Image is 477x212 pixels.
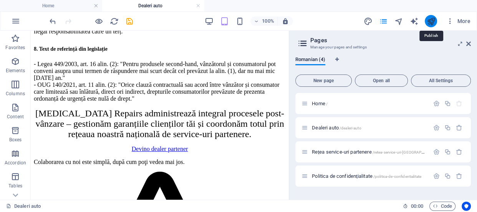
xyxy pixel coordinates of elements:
button: pages [379,17,388,26]
i: Save (Ctrl+S) [125,17,134,26]
span: /retea-service-uri-[GEOGRAPHIC_DATA] [373,150,442,154]
button: reload [109,17,119,26]
a: Click to cancel selection. Double-click to open Pages [6,202,41,211]
p: Elements [6,68,25,74]
div: Settings [433,124,440,131]
div: Duplicate [444,173,451,179]
i: Navigator [394,17,403,26]
p: Favorites [5,45,25,51]
h6: 100% [262,17,274,26]
button: text_generator [409,17,419,26]
span: : [416,203,417,209]
span: Click to open page [312,101,328,106]
div: Home/ [310,101,429,106]
div: Remove [456,124,462,131]
p: Tables [8,183,22,189]
span: Reţea service-uri partenere [312,149,441,155]
div: Settings [433,100,440,107]
div: The startpage cannot be deleted [456,100,462,107]
span: New page [299,78,348,83]
button: 100% [250,17,278,26]
span: Click to open page [312,173,421,179]
button: Code [429,202,455,211]
span: /dealeri-auto [340,126,361,130]
span: 00 00 [411,202,423,211]
button: Click here to leave preview mode and continue editing [94,17,103,26]
div: Language Tabs [295,57,471,71]
button: undo [48,17,57,26]
div: Politica de confidenţialitate/politica-de-confidentialitate [310,174,429,179]
div: Settings [433,173,440,179]
button: Usercentrics [462,202,471,211]
div: Dealeri auto/dealeri-auto [310,125,429,130]
button: publish [425,15,437,27]
h3: Manage your pages and settings [310,44,455,51]
span: Code [433,202,452,211]
p: Boxes [9,137,22,143]
i: On resize automatically adjust zoom level to fit chosen device. [282,18,289,25]
button: save [125,17,134,26]
span: Dealeri auto [312,125,361,131]
i: Undo: Change pages (Ctrl+Z) [48,17,57,26]
button: New page [295,75,352,87]
button: All Settings [411,75,471,87]
span: All Settings [414,78,467,83]
p: Content [7,114,24,120]
div: Remove [456,173,462,179]
i: AI Writer [409,17,418,26]
button: navigator [394,17,403,26]
button: design [363,17,373,26]
button: Open all [355,75,408,87]
p: Accordion [5,160,26,166]
span: Open all [358,78,404,83]
div: Duplicate [444,124,451,131]
span: Romanian (4) [295,55,325,66]
p: Columns [6,91,25,97]
span: More [446,17,470,25]
span: /politica-de-confidentialitate [373,174,421,179]
h4: Dealeri auto [102,2,204,10]
button: More [443,15,474,27]
h6: Session time [403,202,423,211]
i: Design (Ctrl+Alt+Y) [363,17,372,26]
div: Reţea service-uri partenere/retea-service-uri-[GEOGRAPHIC_DATA] [310,149,429,154]
h2: Pages [310,37,471,44]
i: Reload page [110,17,119,26]
i: Pages (Ctrl+Alt+S) [379,17,388,26]
div: Duplicate [444,100,451,107]
span: / [326,102,328,106]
